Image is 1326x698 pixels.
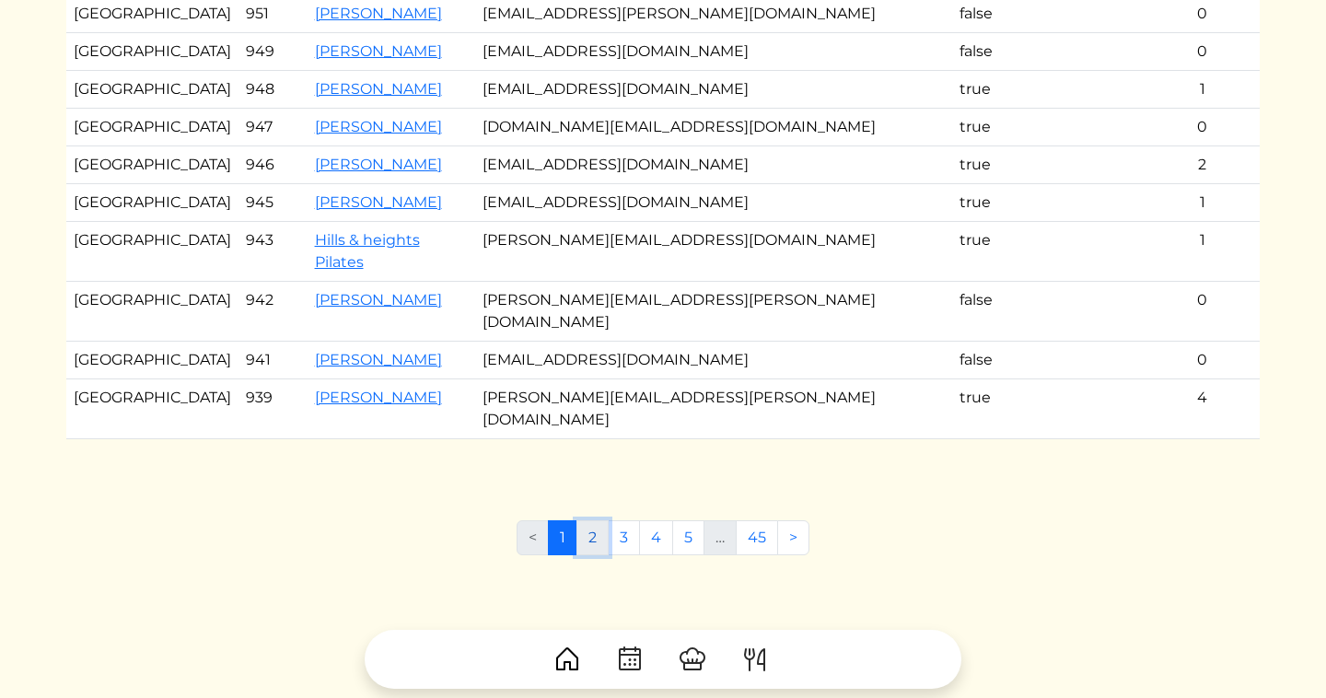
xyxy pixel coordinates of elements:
[952,379,1062,439] td: true
[952,222,1062,282] td: true
[1145,282,1260,342] td: 0
[66,222,238,282] td: [GEOGRAPHIC_DATA]
[736,520,778,555] a: 45
[952,33,1062,71] td: false
[475,282,953,342] td: [PERSON_NAME][EMAIL_ADDRESS][PERSON_NAME][DOMAIN_NAME]
[475,222,953,282] td: [PERSON_NAME][EMAIL_ADDRESS][DOMAIN_NAME]
[1145,379,1260,439] td: 4
[1145,33,1260,71] td: 0
[315,156,442,173] a: [PERSON_NAME]
[1145,146,1260,184] td: 2
[639,520,673,555] a: 4
[66,146,238,184] td: [GEOGRAPHIC_DATA]
[475,379,953,439] td: [PERSON_NAME][EMAIL_ADDRESS][PERSON_NAME][DOMAIN_NAME]
[66,184,238,222] td: [GEOGRAPHIC_DATA]
[952,71,1062,109] td: true
[238,109,308,146] td: 947
[1145,184,1260,222] td: 1
[475,146,953,184] td: [EMAIL_ADDRESS][DOMAIN_NAME]
[238,342,308,379] td: 941
[576,520,609,555] a: 2
[952,184,1062,222] td: true
[475,342,953,379] td: [EMAIL_ADDRESS][DOMAIN_NAME]
[1145,222,1260,282] td: 1
[238,71,308,109] td: 948
[66,282,238,342] td: [GEOGRAPHIC_DATA]
[238,222,308,282] td: 943
[952,146,1062,184] td: true
[952,342,1062,379] td: false
[740,645,770,674] img: ForkKnife-55491504ffdb50bab0c1e09e7649658475375261d09fd45db06cec23bce548bf.svg
[66,109,238,146] td: [GEOGRAPHIC_DATA]
[952,109,1062,146] td: true
[517,520,809,570] nav: Pages
[238,33,308,71] td: 949
[1145,109,1260,146] td: 0
[608,520,640,555] a: 3
[672,520,704,555] a: 5
[66,33,238,71] td: [GEOGRAPHIC_DATA]
[66,379,238,439] td: [GEOGRAPHIC_DATA]
[475,71,953,109] td: [EMAIL_ADDRESS][DOMAIN_NAME]
[315,118,442,135] a: [PERSON_NAME]
[238,379,308,439] td: 939
[678,645,707,674] img: ChefHat-a374fb509e4f37eb0702ca99f5f64f3b6956810f32a249b33092029f8484b388.svg
[1145,342,1260,379] td: 0
[548,520,577,555] a: 1
[315,42,442,60] a: [PERSON_NAME]
[66,71,238,109] td: [GEOGRAPHIC_DATA]
[315,5,442,22] a: [PERSON_NAME]
[315,80,442,98] a: [PERSON_NAME]
[1145,71,1260,109] td: 1
[66,342,238,379] td: [GEOGRAPHIC_DATA]
[315,193,442,211] a: [PERSON_NAME]
[475,109,953,146] td: [DOMAIN_NAME][EMAIL_ADDRESS][DOMAIN_NAME]
[238,184,308,222] td: 945
[315,389,442,406] a: [PERSON_NAME]
[615,645,645,674] img: CalendarDots-5bcf9d9080389f2a281d69619e1c85352834be518fbc73d9501aef674afc0d57.svg
[475,184,953,222] td: [EMAIL_ADDRESS][DOMAIN_NAME]
[238,282,308,342] td: 942
[952,282,1062,342] td: false
[777,520,809,555] a: Next
[552,645,582,674] img: House-9bf13187bcbb5817f509fe5e7408150f90897510c4275e13d0d5fca38e0b5951.svg
[475,33,953,71] td: [EMAIL_ADDRESS][DOMAIN_NAME]
[238,146,308,184] td: 946
[315,351,442,368] a: [PERSON_NAME]
[315,291,442,308] a: [PERSON_NAME]
[315,231,420,271] a: Hills & heights Pilates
